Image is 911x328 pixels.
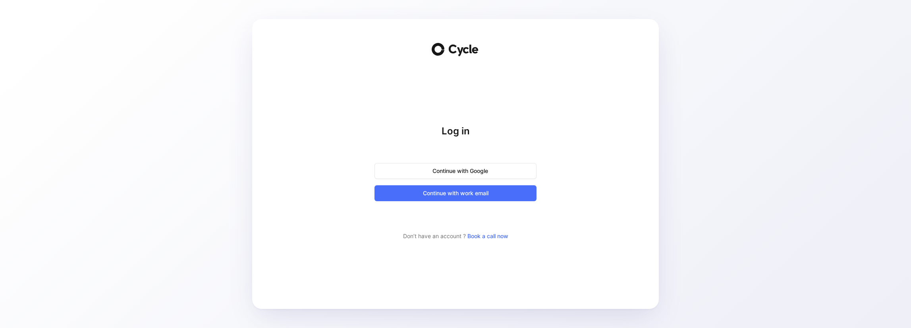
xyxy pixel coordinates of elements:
button: Continue with Google [374,163,537,179]
h1: Log in [374,125,537,138]
span: Continue with work email [384,188,527,198]
button: Continue with work email [374,185,537,201]
span: Continue with Google [384,166,527,176]
div: Don’t have an account ? [374,231,537,241]
a: Book a call now [467,233,508,239]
